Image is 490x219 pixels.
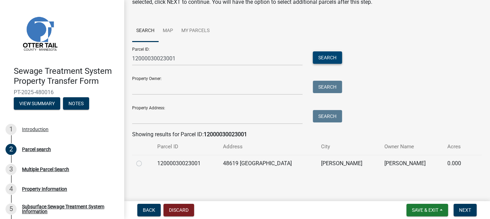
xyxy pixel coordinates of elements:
[14,7,65,59] img: Otter Tail County, Minnesota
[6,183,17,195] div: 4
[163,204,194,216] button: Discard
[22,147,51,152] div: Parcel search
[443,155,471,172] td: 0.000
[22,187,67,191] div: Property Information
[313,81,342,93] button: Search
[313,110,342,122] button: Search
[153,155,219,172] td: 12000030023001
[14,89,110,96] span: PT-2025-480016
[6,203,17,215] div: 5
[177,20,214,42] a: My Parcels
[137,204,161,216] button: Back
[6,144,17,155] div: 2
[6,164,17,175] div: 3
[63,97,89,110] button: Notes
[412,207,438,213] span: Save & Exit
[22,127,49,132] div: Introduction
[159,20,177,42] a: Map
[313,51,342,64] button: Search
[14,101,60,107] wm-modal-confirm: Summary
[22,167,69,172] div: Multiple Parcel Search
[406,204,448,216] button: Save & Exit
[317,155,380,172] td: [PERSON_NAME]
[63,101,89,107] wm-modal-confirm: Notes
[143,207,155,213] span: Back
[380,155,443,172] td: [PERSON_NAME]
[204,131,247,138] strong: 12000030023001
[14,66,118,86] h4: Sewage Treatment System Property Transfer Form
[380,139,443,155] th: Owner Name
[219,155,317,172] td: 48619 [GEOGRAPHIC_DATA]
[153,139,219,155] th: Parcel ID
[14,97,60,110] button: View Summary
[459,207,471,213] span: Next
[132,130,482,139] div: Showing results for Parcel ID:
[219,139,317,155] th: Address
[443,139,471,155] th: Acres
[22,204,113,214] div: Subsurface Sewage Treatment System Information
[317,139,380,155] th: City
[454,204,477,216] button: Next
[132,20,159,42] a: Search
[6,124,17,135] div: 1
